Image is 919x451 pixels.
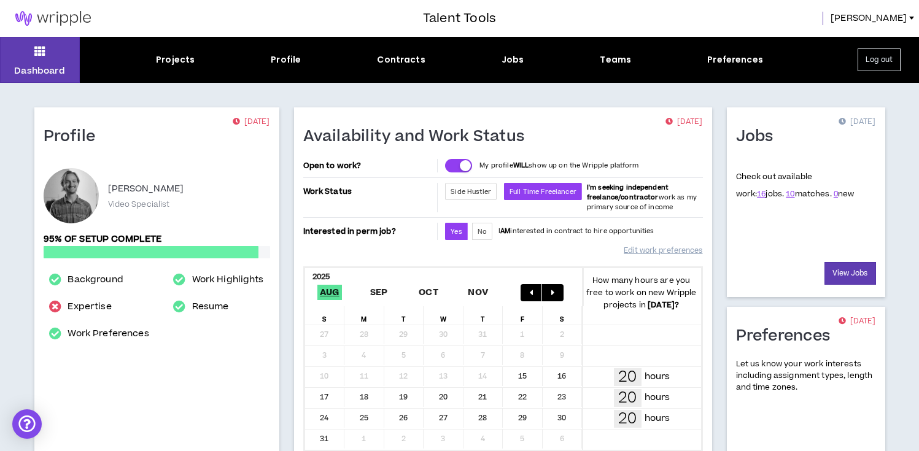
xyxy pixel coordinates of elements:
span: Sep [368,285,390,300]
p: Open to work? [303,161,435,171]
p: Video Specialist [108,199,170,210]
p: Check out available work: [736,171,855,199]
b: [DATE] ? [648,299,679,310]
p: hours [645,370,670,384]
div: Open Intercom Messenger [12,409,42,439]
div: Contracts [377,53,425,66]
p: hours [645,412,670,425]
div: S [543,306,583,325]
div: T [384,306,424,325]
button: Log out [858,48,901,71]
span: work as my primary source of income [587,183,697,212]
div: Profile [271,53,301,66]
div: W [424,306,463,325]
span: Oct [416,285,441,300]
p: Dashboard [14,64,65,77]
span: [PERSON_NAME] [831,12,907,25]
span: Nov [465,285,491,300]
span: matches. [786,188,831,199]
p: I interested in contract to hire opportunities [498,226,654,236]
span: new [834,188,855,199]
p: hours [645,391,670,404]
strong: AM [500,226,510,236]
div: Lawson P. [44,168,99,223]
div: Projects [156,53,195,66]
strong: WILL [513,161,529,170]
p: How many hours are you free to work on new Wripple projects in [582,274,701,311]
h1: Preferences [736,326,840,346]
p: [DATE] [839,315,875,328]
span: Aug [317,285,342,300]
a: View Jobs [824,262,876,285]
h1: Jobs [736,127,783,147]
p: Let us know your work interests including assignment types, length and time zones. [736,358,876,394]
a: Resume [192,299,229,314]
div: Jobs [502,53,524,66]
span: Side Hustler [451,187,491,196]
p: Interested in perm job? [303,223,435,240]
a: Background [68,272,123,287]
a: 0 [834,188,838,199]
p: [PERSON_NAME] [108,182,184,196]
a: Expertise [68,299,111,314]
a: 10 [786,188,794,199]
a: 16 [757,188,766,199]
span: Yes [451,227,462,236]
b: I'm seeking independent freelance/contractor [587,183,669,202]
p: [DATE] [665,116,702,128]
div: M [344,306,384,325]
div: T [463,306,503,325]
p: [DATE] [839,116,875,128]
div: Teams [600,53,631,66]
h1: Profile [44,127,105,147]
div: S [305,306,345,325]
h3: Talent Tools [423,9,496,28]
a: Work Highlights [192,272,264,287]
p: 95% of setup complete [44,233,270,246]
h1: Availability and Work Status [303,127,534,147]
b: 2025 [312,271,330,282]
a: Edit work preferences [624,240,702,261]
p: My profile show up on the Wripple platform [479,161,638,171]
span: jobs. [757,188,784,199]
span: No [478,227,487,236]
div: F [503,306,543,325]
p: Work Status [303,183,435,200]
p: [DATE] [233,116,269,128]
div: Preferences [707,53,763,66]
a: Work Preferences [68,326,149,341]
